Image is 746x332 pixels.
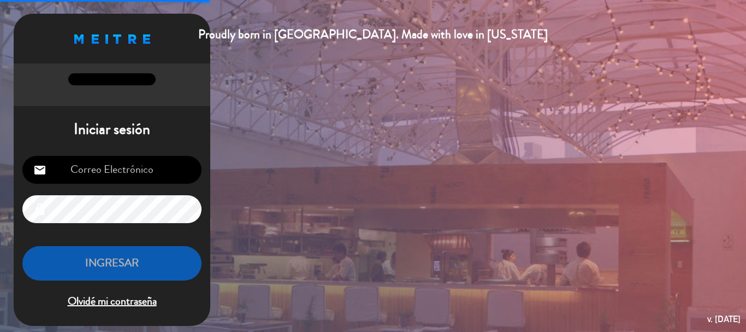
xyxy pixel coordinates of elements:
i: email [33,164,46,177]
span: Olvidé mi contraseña [22,293,202,311]
div: v. [DATE] [707,312,741,327]
i: lock [33,203,46,216]
button: INGRESAR [22,246,202,281]
h1: Iniciar sesión [14,120,210,139]
input: Correo Electrónico [22,156,202,184]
